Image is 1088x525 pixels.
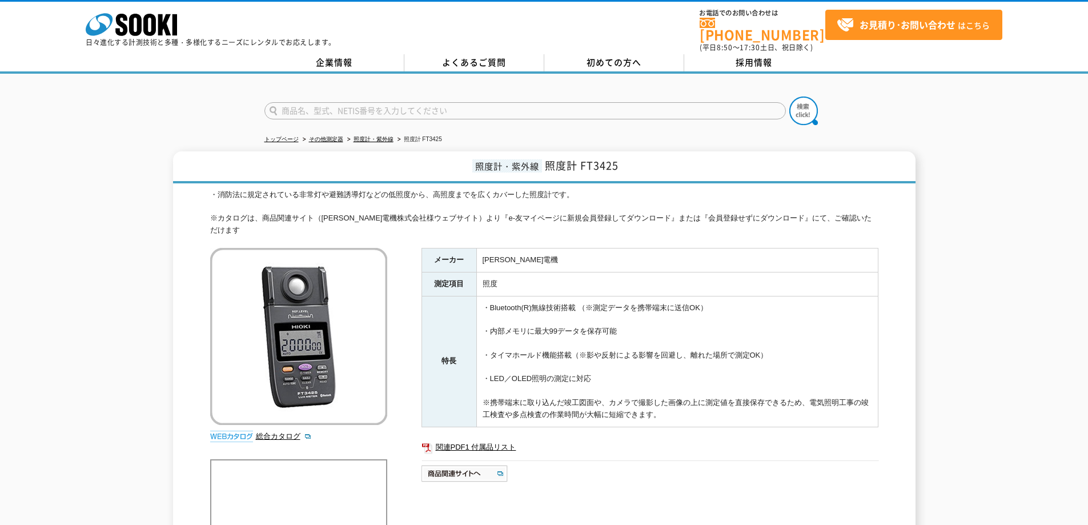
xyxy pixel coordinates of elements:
[86,39,336,46] p: 日々進化する計測技術と多種・多様化するニーズにレンタルでお応えします。
[587,56,641,69] span: 初めての方へ
[472,159,542,173] span: 照度計・紫外線
[210,189,878,237] div: ・消防法に規定されている非常灯や避難誘導灯などの低照度から、高照度までを広くカバーした照度計です。 ※カタログは、商品関連サイト（[PERSON_NAME]電機株式会社様ウェブサイト）より『e-...
[476,249,878,272] td: [PERSON_NAME]電機
[717,42,733,53] span: 8:50
[421,296,476,427] th: 特長
[544,54,684,71] a: 初めての方へ
[421,249,476,272] th: メーカー
[256,432,312,440] a: 総合カタログ
[421,464,509,483] img: 商品関連サイトへ
[476,296,878,427] td: ・Bluetooth(R)無線技術搭載 （※測定データを携帯端末に送信OK） ・内部メモリに最大99データを保存可能 ・タイマホールド機能搭載（※影や反射による影響を回避し、離れた場所で測定OK...
[354,136,394,142] a: 照度計・紫外線
[309,136,343,142] a: その他測定器
[700,18,825,41] a: [PHONE_NUMBER]
[740,42,760,53] span: 17:30
[210,431,253,442] img: webカタログ
[264,136,299,142] a: トップページ
[404,54,544,71] a: よくあるご質問
[395,134,442,146] li: 照度計 FT3425
[264,102,786,119] input: 商品名、型式、NETIS番号を入力してください
[684,54,824,71] a: 採用情報
[860,18,955,31] strong: お見積り･お問い合わせ
[700,42,813,53] span: (平日 ～ 土日、祝日除く)
[825,10,1002,40] a: お見積り･お問い合わせはこちら
[421,440,878,455] a: 関連PDF1 付属品リスト
[837,17,990,34] span: はこちら
[545,158,619,173] span: 照度計 FT3425
[789,97,818,125] img: btn_search.png
[210,248,387,425] img: 照度計 FT3425
[700,10,825,17] span: お電話でのお問い合わせは
[264,54,404,71] a: 企業情報
[421,272,476,296] th: 測定項目
[476,272,878,296] td: 照度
